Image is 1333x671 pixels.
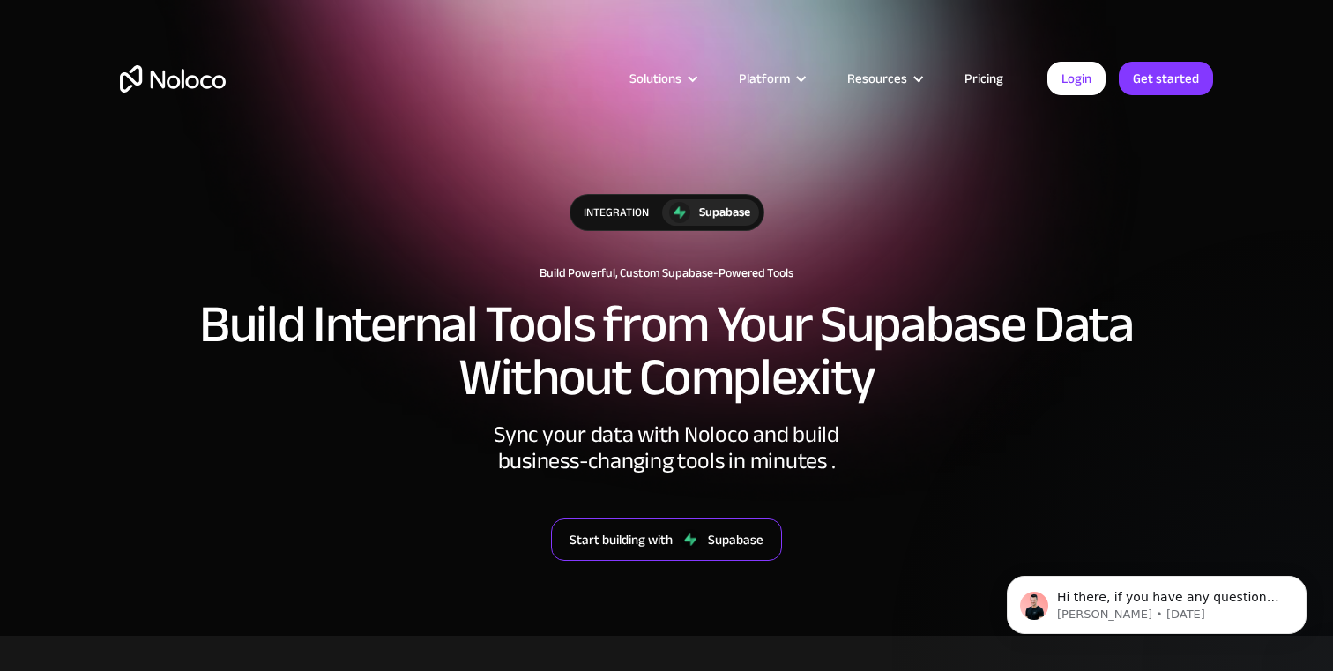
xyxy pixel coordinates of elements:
[1047,62,1106,95] a: Login
[739,67,790,90] div: Platform
[120,266,1213,280] h1: Build Powerful, Custom Supabase-Powered Tools
[980,539,1333,662] iframe: Intercom notifications message
[551,518,782,561] a: Start building withSupabase
[570,195,662,230] div: integration
[1119,62,1213,95] a: Get started
[847,67,907,90] div: Resources
[570,528,673,551] div: Start building with
[120,298,1213,404] h2: Build Internal Tools from Your Supabase Data Without Complexity
[607,67,717,90] div: Solutions
[629,67,681,90] div: Solutions
[120,65,226,93] a: home
[717,67,825,90] div: Platform
[708,528,763,551] div: Supabase
[402,421,931,474] div: Sync your data with Noloco and build business-changing tools in minutes .
[942,67,1025,90] a: Pricing
[825,67,942,90] div: Resources
[699,203,750,222] div: Supabase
